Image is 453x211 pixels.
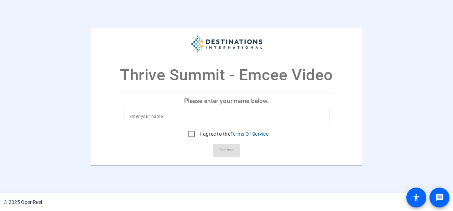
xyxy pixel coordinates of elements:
[120,63,333,87] p: Thrive Summit - Emcee Video
[412,193,421,202] mat-icon: accessibility
[199,130,269,137] label: I agree to the
[118,92,335,109] p: Please enter your name below.
[129,112,324,121] input: Enter your name
[4,199,42,206] div: © 2025 OpenReel
[435,193,444,202] mat-icon: message
[191,35,262,53] img: company-logo
[230,131,269,137] a: Terms Of Service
